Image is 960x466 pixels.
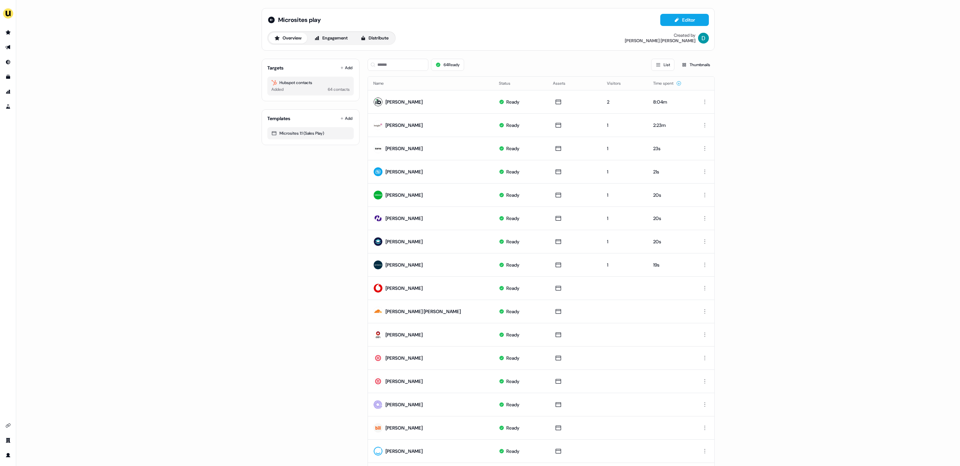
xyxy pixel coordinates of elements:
[653,238,687,245] div: 20s
[506,145,519,152] div: Ready
[506,355,519,361] div: Ready
[653,145,687,152] div: 23s
[385,424,423,431] div: [PERSON_NAME]
[506,424,519,431] div: Ready
[328,86,350,93] div: 64 contacts
[653,215,687,222] div: 20s
[373,77,392,89] button: Name
[506,215,519,222] div: Ready
[660,14,709,26] button: Editor
[506,99,519,105] div: Ready
[506,168,519,175] div: Ready
[653,77,682,89] button: Time spent
[607,192,642,198] div: 1
[506,122,519,129] div: Ready
[267,64,284,71] div: Targets
[506,285,519,292] div: Ready
[271,86,284,93] div: Added
[385,285,423,292] div: [PERSON_NAME]
[385,378,423,385] div: [PERSON_NAME]
[431,59,464,71] button: 64Ready
[506,192,519,198] div: Ready
[385,331,423,338] div: [PERSON_NAME]
[506,448,519,455] div: Ready
[385,192,423,198] div: [PERSON_NAME]
[506,262,519,268] div: Ready
[506,308,519,315] div: Ready
[385,355,423,361] div: [PERSON_NAME]
[278,16,321,24] span: Microsites play
[653,192,687,198] div: 20s
[385,122,423,129] div: [PERSON_NAME]
[651,59,674,71] button: List
[607,77,629,89] button: Visitors
[3,72,14,82] a: Go to templates
[698,33,709,44] img: David
[653,262,687,268] div: 19s
[385,99,423,105] div: [PERSON_NAME]
[339,63,354,73] button: Add
[607,262,642,268] div: 1
[271,130,350,137] div: Microsites 1:1 (Sales Play)
[607,145,642,152] div: 1
[499,77,518,89] button: Status
[3,435,14,446] a: Go to team
[660,17,709,24] a: Editor
[607,168,642,175] div: 1
[3,57,14,67] a: Go to Inbound
[385,448,423,455] div: [PERSON_NAME]
[548,77,602,90] th: Assets
[677,59,715,71] button: Thumbnails
[267,115,290,122] div: Templates
[355,33,394,44] button: Distribute
[674,33,695,38] div: Created by
[339,114,354,123] button: Add
[506,331,519,338] div: Ready
[506,378,519,385] div: Ready
[385,215,423,222] div: [PERSON_NAME]
[607,238,642,245] div: 1
[269,33,307,44] button: Overview
[385,145,423,152] div: [PERSON_NAME]
[653,99,687,105] div: 8:04m
[385,168,423,175] div: [PERSON_NAME]
[271,79,350,86] div: Hubspot contacts
[385,308,461,315] div: [PERSON_NAME] [PERSON_NAME]
[3,101,14,112] a: Go to experiments
[506,401,519,408] div: Ready
[625,38,695,44] div: [PERSON_NAME] [PERSON_NAME]
[385,401,423,408] div: [PERSON_NAME]
[506,238,519,245] div: Ready
[3,86,14,97] a: Go to attribution
[385,238,423,245] div: [PERSON_NAME]
[309,33,353,44] button: Engagement
[3,27,14,38] a: Go to prospects
[3,450,14,461] a: Go to profile
[3,42,14,53] a: Go to outbound experience
[653,122,687,129] div: 2:23m
[3,420,14,431] a: Go to integrations
[653,168,687,175] div: 21s
[607,122,642,129] div: 1
[385,262,423,268] div: [PERSON_NAME]
[607,99,642,105] div: 2
[607,215,642,222] div: 1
